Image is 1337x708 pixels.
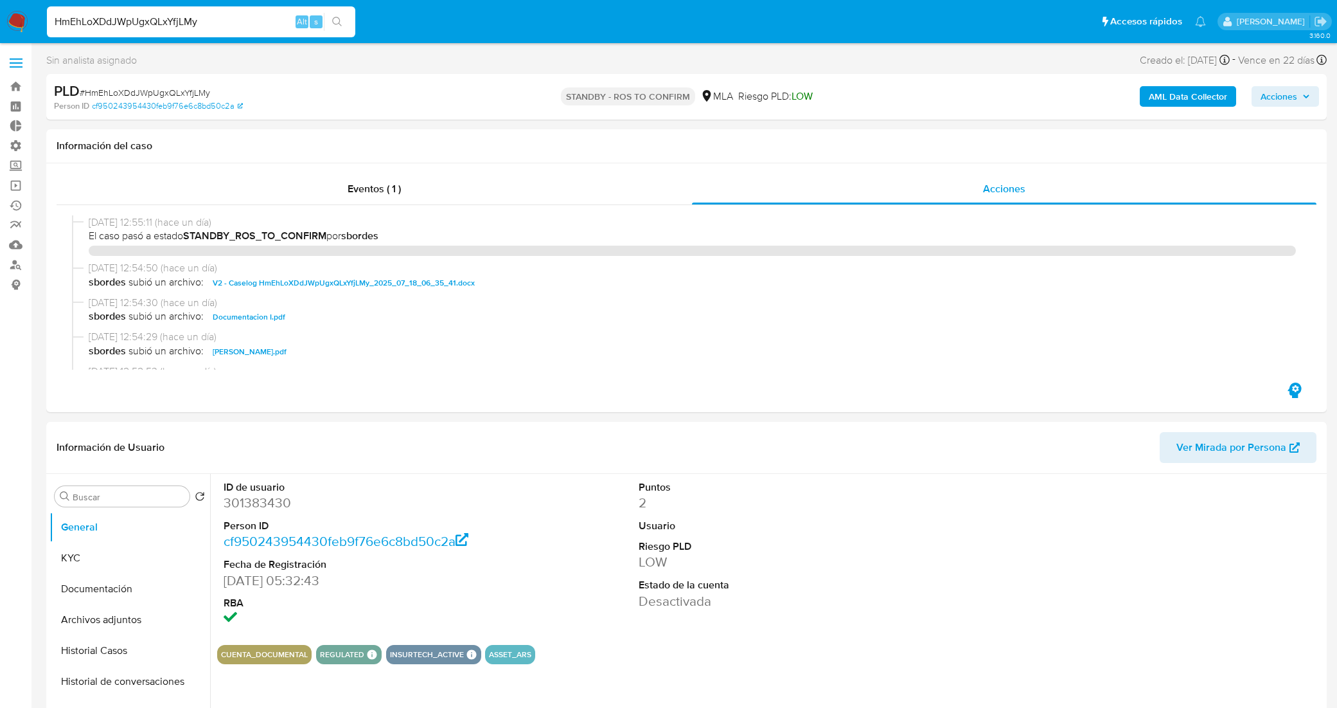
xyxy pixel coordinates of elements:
[297,15,307,28] span: Alt
[80,86,210,99] span: # HmEhLoXDdJWpUgxQLxYfjLMy
[700,89,733,104] div: MLA
[195,491,205,505] button: Volver al orden por defecto
[57,441,164,454] h1: Información de Usuario
[54,100,89,112] b: Person ID
[639,519,903,533] dt: Usuario
[49,604,210,635] button: Archivos adjuntos
[1252,86,1319,107] button: Acciones
[324,13,350,31] button: search-icon
[1237,15,1309,28] p: leandro.caroprese@mercadolibre.com
[639,494,903,512] dd: 2
[224,480,488,495] dt: ID de usuario
[1232,51,1235,69] span: -
[224,494,488,512] dd: 301383430
[1140,86,1236,107] button: AML Data Collector
[639,540,903,554] dt: Riesgo PLD
[983,181,1025,196] span: Acciones
[792,89,813,104] span: LOW
[60,491,70,502] button: Buscar
[57,140,1316,152] h1: Información del caso
[1238,53,1315,68] span: Vence en 22 días
[46,53,137,68] span: Sin analista asignado
[49,574,210,604] button: Documentación
[314,15,318,28] span: s
[348,181,401,196] span: Eventos ( 1 )
[1176,432,1286,463] span: Ver Mirada por Persona
[1160,432,1316,463] button: Ver Mirada por Persona
[639,480,903,495] dt: Puntos
[561,87,695,105] p: STANDBY - ROS TO CONFIRM
[1195,16,1206,27] a: Notificaciones
[639,553,903,571] dd: LOW
[92,100,243,112] a: cf950243954430feb9f76e6c8bd50c2a
[49,512,210,543] button: General
[1149,86,1227,107] b: AML Data Collector
[224,572,488,590] dd: [DATE] 05:32:43
[224,519,488,533] dt: Person ID
[1140,51,1230,69] div: Creado el: [DATE]
[1261,86,1297,107] span: Acciones
[639,592,903,610] dd: Desactivada
[73,491,184,503] input: Buscar
[738,89,813,104] span: Riesgo PLD:
[224,532,469,550] a: cf950243954430feb9f76e6c8bd50c2a
[47,14,355,30] input: Buscar usuario o caso...
[49,666,210,697] button: Historial de conversaciones
[54,80,80,101] b: PLD
[224,596,488,610] dt: RBA
[49,635,210,666] button: Historial Casos
[1314,15,1327,28] a: Salir
[639,578,903,592] dt: Estado de la cuenta
[1110,15,1182,28] span: Accesos rápidos
[224,558,488,572] dt: Fecha de Registración
[49,543,210,574] button: KYC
